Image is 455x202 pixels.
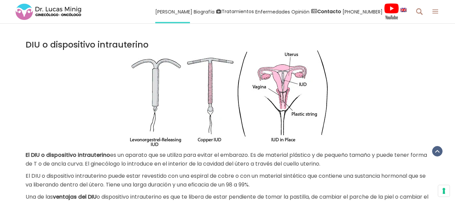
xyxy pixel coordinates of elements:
strong: El DIU o dispositivo intrauterino [26,151,110,159]
span: [PERSON_NAME] [155,8,192,16]
strong: Contacto [317,8,341,15]
span: [PHONE_NUMBER] [343,8,383,16]
p: es un aparato que se utiliza para evitar el embarazo. Es de material plástico y de pequeño tamaño... [26,151,430,168]
img: language english [400,8,407,12]
span: Biografía [194,8,215,16]
span: Tratamientos [222,8,254,16]
span: Enfermedades [255,8,290,16]
span: Opinión [291,8,310,16]
h2: DIU o dispositivo intrauterino [26,40,430,50]
img: Videos Youtube Ginecología [384,3,399,20]
img: DIU o dispositivo intrauterino [127,50,328,147]
button: Sus preferencias de consentimiento para tecnologías de seguimiento [438,185,450,197]
strong: ventajas del DIU [53,193,97,201]
p: El DIU o dispositivo intrauterino puede estar revestido con una espiral de cobre o con un materia... [26,172,430,189]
